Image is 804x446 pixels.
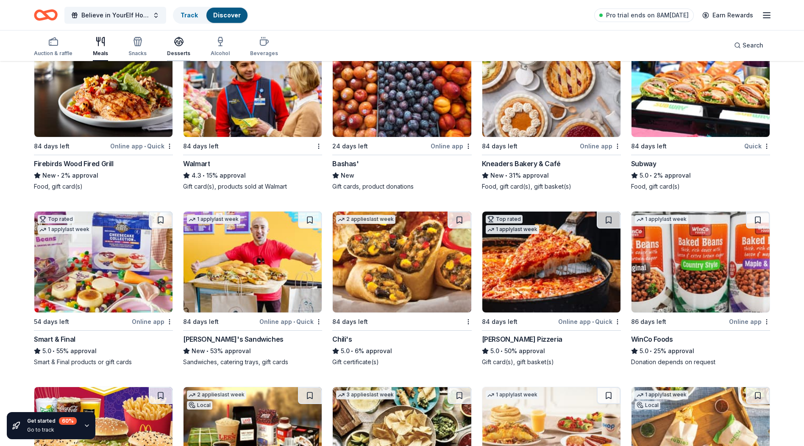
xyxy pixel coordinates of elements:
[482,358,621,366] div: Gift card(s), gift basket(s)
[192,170,201,181] span: 4.3
[110,141,173,151] div: Online app Quick
[203,172,205,179] span: •
[187,215,240,224] div: 1 apply last week
[184,36,322,137] img: Image for Walmart
[729,316,770,327] div: Online app
[482,36,620,137] img: Image for Kneaders Bakery & Café
[183,159,210,169] div: Walmart
[482,346,621,356] div: 50% approval
[211,50,230,57] div: Alcohol
[631,317,666,327] div: 86 days left
[34,211,173,366] a: Image for Smart & FinalTop rated1 applylast week54 days leftOnline appSmart & Final5.0•55% approv...
[333,36,471,137] img: Image for Bashas'
[486,390,539,399] div: 1 apply last week
[34,182,173,191] div: Food, gift card(s)
[64,7,166,24] button: Believe in YourElf Holiday Extravaganza
[34,141,70,151] div: 84 days left
[482,36,621,191] a: Image for Kneaders Bakery & Café1 applylast week84 days leftOnline appKneaders Bakery & CaféNew•3...
[183,334,284,344] div: [PERSON_NAME]'s Sandwiches
[697,8,758,23] a: Earn Rewards
[34,36,173,191] a: Image for Firebirds Wood Fired Grill4 applieslast week84 days leftOnline app•QuickFirebirds Wood ...
[332,317,368,327] div: 84 days left
[490,346,499,356] span: 5.0
[128,33,147,61] button: Snacks
[332,182,471,191] div: Gift cards, product donations
[42,346,51,356] span: 5.0
[27,426,77,433] div: Go to track
[38,225,91,234] div: 1 apply last week
[93,33,108,61] button: Meals
[259,316,322,327] div: Online app Quick
[167,33,190,61] button: Desserts
[631,346,770,356] div: 25% approval
[34,33,72,61] button: Auction & raffle
[631,182,770,191] div: Food, gift card(s)
[38,215,75,223] div: Top rated
[635,401,660,410] div: Local
[250,33,278,61] button: Beverages
[211,33,230,61] button: Alcohol
[631,141,667,151] div: 84 days left
[558,316,621,327] div: Online app Quick
[81,10,149,20] span: Believe in YourElf Holiday Extravaganza
[181,11,198,19] a: Track
[336,390,395,399] div: 3 applies last week
[34,358,173,366] div: Smart & Final products or gift cards
[59,417,77,425] div: 60 %
[183,346,322,356] div: 53% approval
[184,212,322,312] img: Image for Ike's Sandwiches
[486,215,523,223] div: Top rated
[640,346,648,356] span: 5.0
[183,36,322,191] a: Image for Walmart1 applylast week84 days leftWalmart4.3•15% approvalGift card(s), products sold a...
[34,212,172,312] img: Image for Smart & Final
[336,215,395,224] div: 2 applies last week
[482,334,562,344] div: [PERSON_NAME] Pizzeria
[192,346,205,356] span: New
[727,37,770,54] button: Search
[592,318,594,325] span: •
[341,346,350,356] span: 5.0
[132,316,173,327] div: Online app
[650,172,652,179] span: •
[250,50,278,57] div: Beverages
[293,318,295,325] span: •
[580,141,621,151] div: Online app
[167,50,190,57] div: Desserts
[34,159,114,169] div: Firebirds Wood Fired Grill
[606,10,689,20] span: Pro trial ends on 8AM[DATE]
[650,348,652,354] span: •
[631,159,657,169] div: Subway
[144,143,146,150] span: •
[482,159,561,169] div: Kneaders Bakery & Café
[332,159,359,169] div: Bashas'
[27,417,77,425] div: Get started
[631,170,770,181] div: 2% approval
[213,11,241,19] a: Discover
[486,225,539,234] div: 1 apply last week
[53,348,55,354] span: •
[631,36,770,191] a: Image for Subway84 days leftQuickSubway5.0•2% approvalFood, gift card(s)
[34,50,72,57] div: Auction & raffle
[743,40,763,50] span: Search
[640,170,648,181] span: 5.0
[34,170,173,181] div: 2% approval
[341,170,354,181] span: New
[635,390,688,399] div: 1 apply last week
[187,401,212,410] div: Local
[631,211,770,366] a: Image for WinCo Foods1 applylast week86 days leftOnline appWinCo Foods5.0•25% approvalDonation de...
[431,141,472,151] div: Online app
[482,182,621,191] div: Food, gift card(s), gift basket(s)
[501,348,503,354] span: •
[34,5,58,25] a: Home
[332,358,471,366] div: Gift certificate(s)
[128,50,147,57] div: Snacks
[332,36,471,191] a: Image for Bashas'1 applylast weekLocal24 days leftOnline appBashas'NewGift cards, product donations
[631,358,770,366] div: Donation depends on request
[183,141,219,151] div: 84 days left
[183,211,322,366] a: Image for Ike's Sandwiches1 applylast week84 days leftOnline app•Quick[PERSON_NAME]'s SandwichesN...
[482,212,620,312] img: Image for Lou Malnati's Pizzeria
[482,211,621,366] a: Image for Lou Malnati's PizzeriaTop rated1 applylast week84 days leftOnline app•Quick[PERSON_NAME...
[183,170,322,181] div: 15% approval
[34,36,172,137] img: Image for Firebirds Wood Fired Grill
[594,8,694,22] a: Pro trial ends on 8AM[DATE]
